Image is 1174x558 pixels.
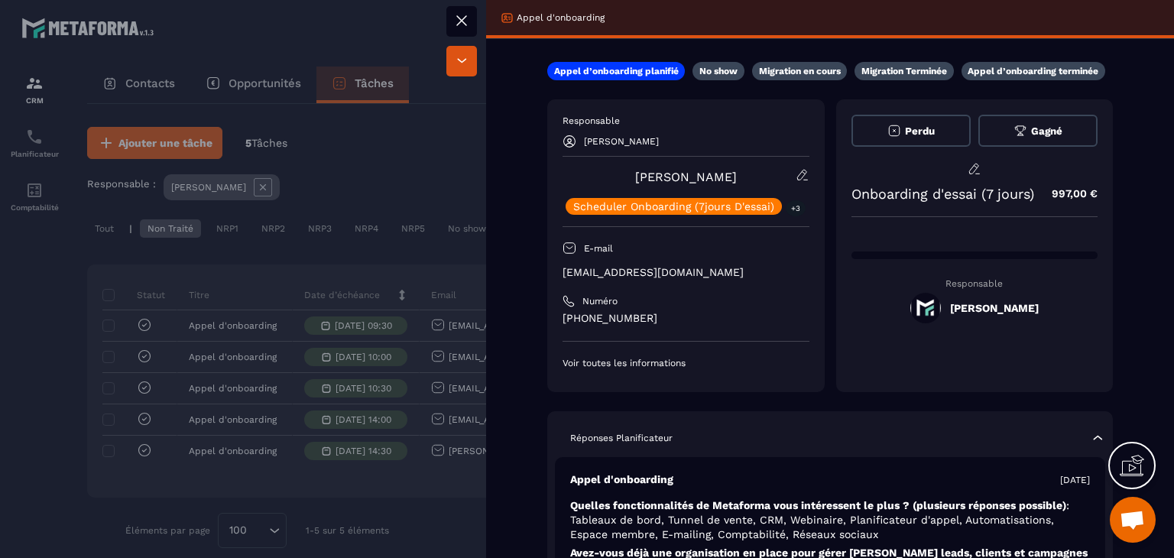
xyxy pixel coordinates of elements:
[905,125,935,137] span: Perdu
[563,115,809,127] p: Responsable
[851,278,1098,289] p: Responsable
[851,115,971,147] button: Perdu
[570,472,673,487] p: Appel d'onboarding
[570,499,1069,540] span: : Tableaux de bord, Tunnel de vente, CRM, Webinaire, Planificateur d'appel, Automatisations, Espa...
[950,302,1039,314] h5: [PERSON_NAME]
[573,201,774,212] p: Scheduler Onboarding (7jours D'essai)
[584,242,613,255] p: E-mail
[786,200,806,216] p: +3
[861,65,947,77] p: Migration Terminée
[563,311,809,326] p: [PHONE_NUMBER]
[978,115,1098,147] button: Gagné
[968,65,1098,77] p: Appel d’onboarding terminée
[517,11,605,24] p: Appel d'onboarding
[582,295,618,307] p: Numéro
[563,265,809,280] p: [EMAIL_ADDRESS][DOMAIN_NAME]
[570,498,1090,542] p: Quelles fonctionnalités de Metaforma vous intéressent le plus ? (plusieurs réponses possible)
[563,357,809,369] p: Voir toutes les informations
[635,170,737,184] a: [PERSON_NAME]
[1060,474,1090,486] p: [DATE]
[851,186,1034,202] p: Onboarding d'essai (7 jours)
[584,136,659,147] p: [PERSON_NAME]
[554,65,679,77] p: Appel d’onboarding planifié
[759,65,841,77] p: Migration en cours
[570,432,673,444] p: Réponses Planificateur
[1036,179,1098,209] p: 997,00 €
[1110,497,1156,543] div: Ouvrir le chat
[1031,125,1062,137] span: Gagné
[699,65,738,77] p: No show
